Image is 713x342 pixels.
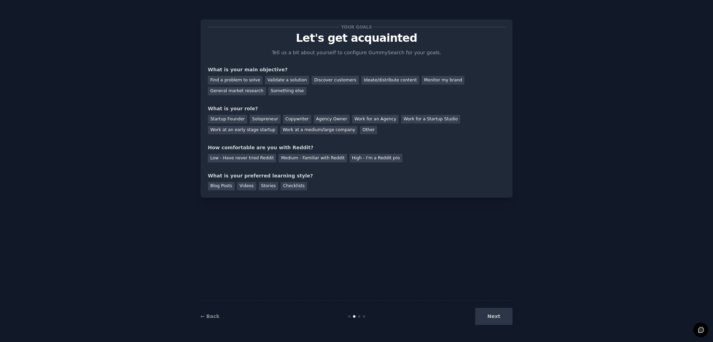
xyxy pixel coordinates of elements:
[269,49,444,56] p: Tell us a bit about yourself to configure GummySearch for your goals.
[352,115,399,124] div: Work for an Agency
[208,76,263,85] div: Find a problem to solve
[280,126,358,135] div: Work at a medium/large company
[401,115,460,124] div: Work for a Startup Studio
[340,23,373,31] span: Your goals
[208,115,247,124] div: Startup Founder
[281,182,307,191] div: Checklists
[265,76,309,85] div: Validate a solution
[208,105,505,112] div: What is your role?
[208,32,505,44] p: Let's get acquainted
[250,115,280,124] div: Solopreneur
[312,76,359,85] div: Discover customers
[208,126,278,135] div: Work at an early stage startup
[422,76,464,85] div: Monitor my brand
[208,144,505,151] div: How comfortable are you with Reddit?
[259,182,278,191] div: Stories
[208,182,235,191] div: Blog Posts
[360,126,377,135] div: Other
[279,154,347,162] div: Medium - Familiar with Reddit
[314,115,350,124] div: Agency Owner
[208,154,276,162] div: Low - Have never tried Reddit
[268,87,306,96] div: Something else
[201,313,219,319] a: ← Back
[361,76,419,85] div: Ideate/distribute content
[208,66,505,73] div: What is your main objective?
[350,154,402,162] div: High - I'm a Reddit pro
[208,172,505,180] div: What is your preferred learning style?
[208,87,266,96] div: General market research
[237,182,256,191] div: Videos
[283,115,311,124] div: Copywriter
